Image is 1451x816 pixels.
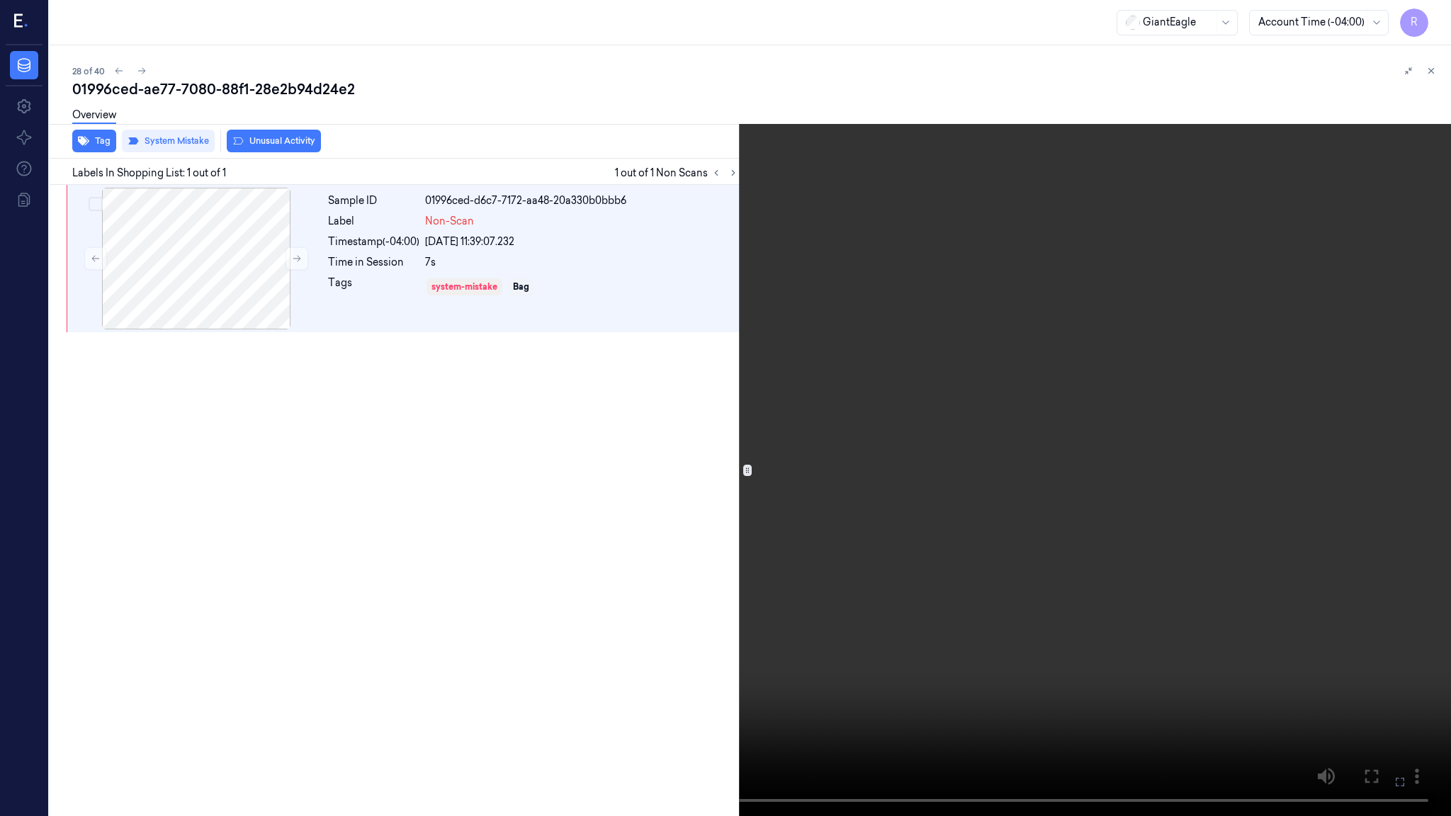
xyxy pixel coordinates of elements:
[425,214,474,229] span: Non-Scan
[513,280,529,293] div: Bag
[227,130,321,152] button: Unusual Activity
[72,79,1440,99] div: 01996ced-ae77-7080-88f1-28e2b94d24e2
[72,166,226,181] span: Labels In Shopping List: 1 out of 1
[615,164,742,181] span: 1 out of 1 Non Scans
[425,255,738,270] div: 7s
[72,65,105,77] span: 28 of 40
[425,193,738,208] div: 01996ced-d6c7-7172-aa48-20a330b0bbb6
[431,280,497,293] div: system-mistake
[122,130,215,152] button: System Mistake
[72,108,116,124] a: Overview
[328,255,419,270] div: Time in Session
[328,234,419,249] div: Timestamp (-04:00)
[328,276,419,298] div: Tags
[328,193,419,208] div: Sample ID
[328,214,419,229] div: Label
[89,197,103,211] button: Select row
[425,234,738,249] div: [DATE] 11:39:07.232
[1400,8,1428,37] button: R
[72,130,116,152] button: Tag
